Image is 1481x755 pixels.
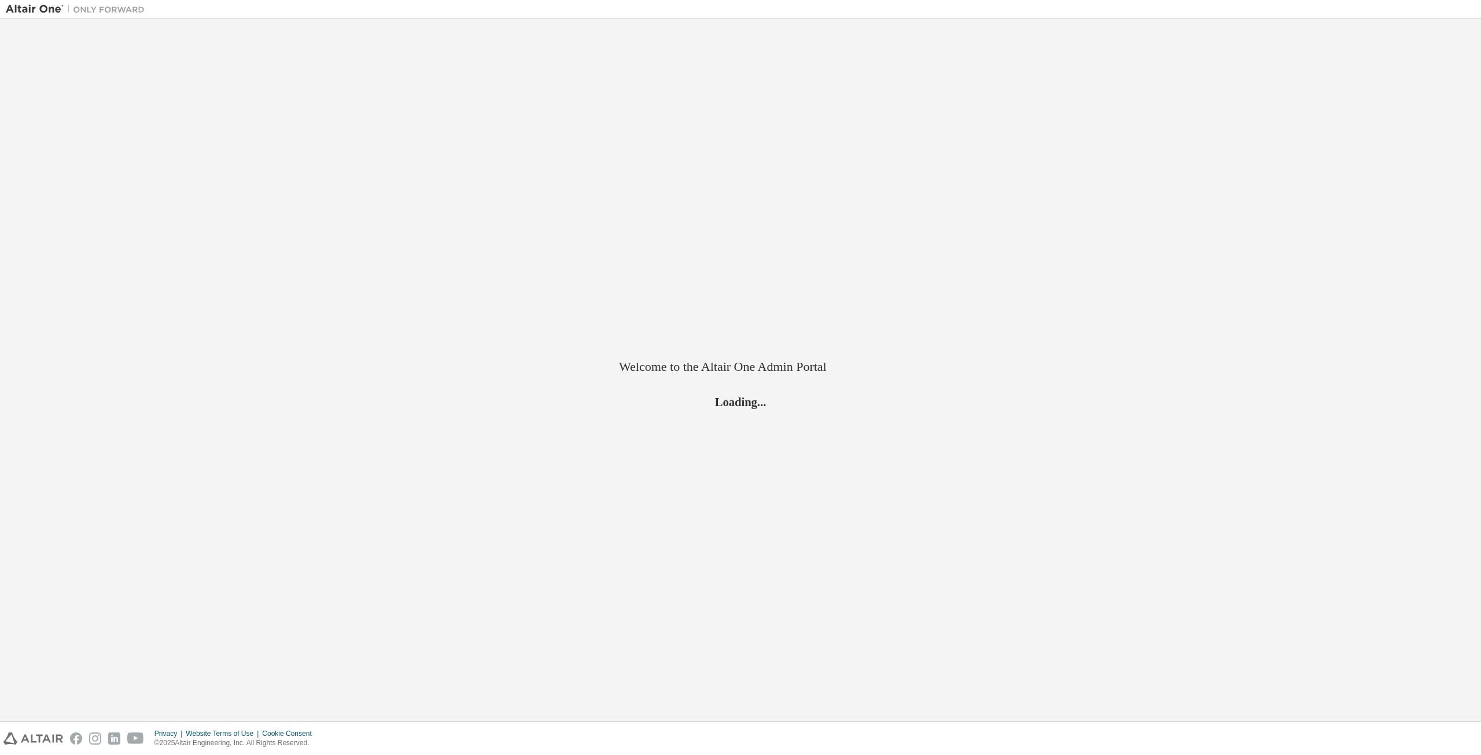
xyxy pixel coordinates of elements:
img: facebook.svg [70,732,82,745]
div: Privacy [154,729,186,738]
img: linkedin.svg [108,732,120,745]
img: youtube.svg [127,732,144,745]
div: Website Terms of Use [186,729,262,738]
div: Cookie Consent [262,729,318,738]
img: Altair One [6,3,150,15]
img: altair_logo.svg [3,732,63,745]
h2: Loading... [619,394,862,409]
h2: Welcome to the Altair One Admin Portal [619,359,862,375]
p: © 2025 Altair Engineering, Inc. All Rights Reserved. [154,738,319,748]
img: instagram.svg [89,732,101,745]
